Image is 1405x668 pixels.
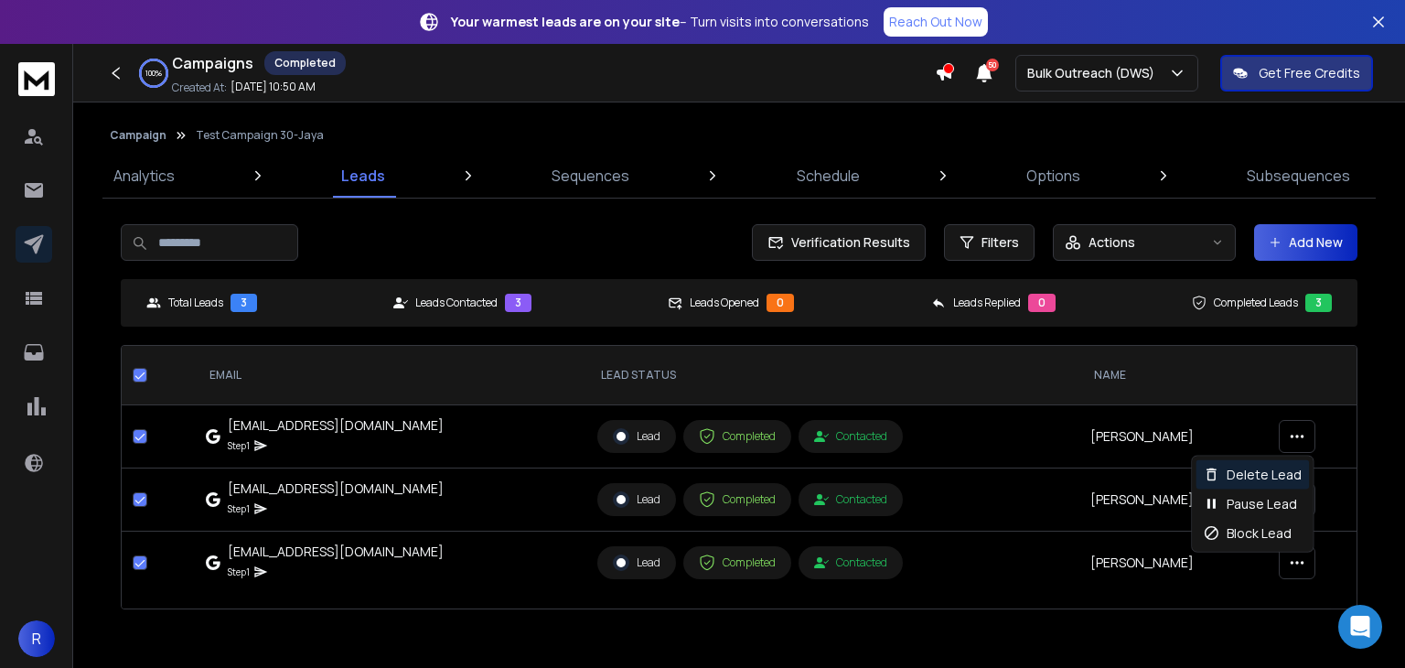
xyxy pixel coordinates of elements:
[18,62,55,96] img: logo
[586,346,1079,405] th: LEAD STATUS
[1259,64,1360,82] p: Get Free Credits
[613,555,660,571] div: Lead
[1227,495,1297,513] p: Pause Lead
[1015,154,1091,198] a: Options
[451,13,869,31] p: – Turn visits into conversations
[228,543,444,561] div: [EMAIL_ADDRESS][DOMAIN_NAME]
[814,555,887,570] div: Contacted
[541,154,640,198] a: Sequences
[953,296,1021,310] p: Leads Replied
[451,13,680,30] strong: Your warmest leads are on your site
[1027,64,1162,82] p: Bulk Outreach (DWS)
[699,491,776,508] div: Completed
[1079,405,1268,469] td: [PERSON_NAME]
[341,165,385,187] p: Leads
[986,59,999,71] span: 50
[1214,296,1298,310] p: Completed Leads
[1227,524,1292,543] p: Block Lead
[613,491,660,508] div: Lead
[113,165,175,187] p: Analytics
[1028,294,1056,312] div: 0
[981,233,1019,252] span: Filters
[228,563,250,581] p: Step 1
[1089,233,1135,252] p: Actions
[172,52,253,74] h1: Campaigns
[228,416,444,435] div: [EMAIL_ADDRESS][DOMAIN_NAME]
[552,165,629,187] p: Sequences
[814,429,887,444] div: Contacted
[699,428,776,445] div: Completed
[784,233,910,252] span: Verification Results
[228,479,444,498] div: [EMAIL_ADDRESS][DOMAIN_NAME]
[264,51,346,75] div: Completed
[228,436,250,455] p: Step 1
[18,620,55,657] button: R
[1026,165,1080,187] p: Options
[1247,165,1350,187] p: Subsequences
[786,154,871,198] a: Schedule
[195,346,586,405] th: EMAIL
[1079,346,1268,405] th: NAME
[228,500,250,518] p: Step 1
[690,296,759,310] p: Leads Opened
[168,296,223,310] p: Total Leads
[944,224,1035,261] button: Filters
[814,492,887,507] div: Contacted
[231,294,257,312] div: 3
[110,128,166,143] button: Campaign
[330,154,396,198] a: Leads
[415,296,498,310] p: Leads Contacted
[752,224,926,261] button: Verification Results
[767,294,794,312] div: 0
[889,13,982,31] p: Reach Out Now
[1236,154,1361,198] a: Subsequences
[231,80,316,94] p: [DATE] 10:50 AM
[1227,466,1302,484] p: Delete Lead
[1254,224,1357,261] button: Add New
[1305,294,1332,312] div: 3
[1220,55,1373,92] button: Get Free Credits
[1338,605,1382,649] div: Open Intercom Messenger
[613,428,660,445] div: Lead
[699,555,776,571] div: Completed
[884,7,988,37] a: Reach Out Now
[505,294,531,312] div: 3
[196,128,324,143] p: Test Campaign 30-Jaya
[1079,469,1268,532] td: [PERSON_NAME]
[172,81,227,95] p: Created At:
[145,68,162,79] p: 100 %
[797,165,860,187] p: Schedule
[1079,532,1268,595] td: [PERSON_NAME]
[102,154,186,198] a: Analytics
